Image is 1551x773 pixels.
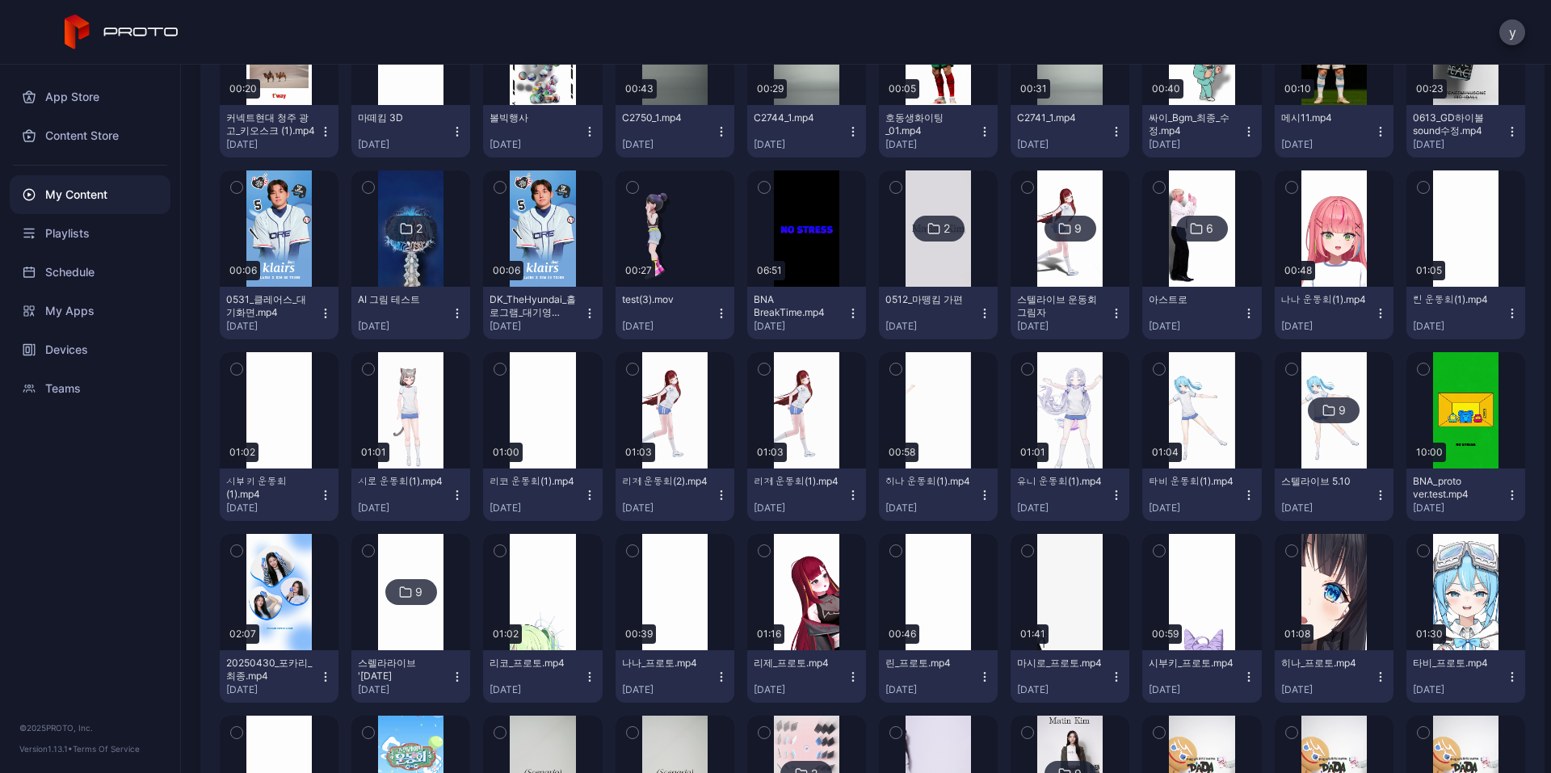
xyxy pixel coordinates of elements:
[1149,138,1242,151] div: [DATE]
[1281,502,1374,515] div: [DATE]
[1275,105,1393,158] button: 메시11.mp4[DATE]
[226,111,315,137] div: 커넥트현대 청주 광고_키오스크 (1).mp4
[220,105,338,158] button: 커넥트현대 청주 광고_키오스크 (1).mp4[DATE]
[10,292,170,330] div: My Apps
[490,475,578,488] div: 리코 운동회(1).mp4
[490,683,582,696] div: [DATE]
[622,502,715,515] div: [DATE]
[885,293,974,306] div: 0512_마뗑킴 가편
[1017,138,1110,151] div: [DATE]
[416,221,422,236] div: 2
[358,138,451,151] div: [DATE]
[1149,683,1242,696] div: [DATE]
[1281,111,1370,124] div: 메시11.mp4
[1339,403,1346,418] div: 9
[10,369,170,408] a: Teams
[1017,683,1110,696] div: [DATE]
[1413,293,1502,306] div: 린 운동회(1).mp4
[483,105,602,158] button: 볼빅행사[DATE]
[754,657,843,670] div: 리제_프로토.mp4
[1275,650,1393,703] button: 히나_프로토.mp4[DATE]
[1206,221,1213,236] div: 6
[622,657,711,670] div: 나나_프로토.mp4
[616,468,734,521] button: 리제 운동회(2).mp4[DATE]
[754,138,847,151] div: [DATE]
[10,214,170,253] a: Playlists
[1275,468,1393,521] button: 스텔라이브 5.10[DATE]
[1142,287,1261,339] button: 아스트로[DATE]
[879,468,998,521] button: 히나 운동회(1).mp4[DATE]
[885,138,978,151] div: [DATE]
[483,287,602,339] button: DK_TheHyundai_홀로그램_대기영상.mp4[DATE]
[10,78,170,116] a: App Store
[10,330,170,369] a: Devices
[490,138,582,151] div: [DATE]
[754,475,843,488] div: 리제 운동회(1).mp4
[358,502,451,515] div: [DATE]
[1499,19,1525,45] button: y
[1406,468,1525,521] button: BNA_proto ver.test.mp4[DATE]
[1017,293,1106,319] div: 스텔라이브 운동회 그림자
[622,683,715,696] div: [DATE]
[944,221,950,236] div: 2
[1413,138,1506,151] div: [DATE]
[358,293,447,306] div: AI 그림 테스트
[1413,111,1502,137] div: 0613_GD하이볼 sound수정.mp4
[754,320,847,333] div: [DATE]
[754,111,843,124] div: C2744_1.mp4
[490,293,578,319] div: DK_TheHyundai_홀로그램_대기영상.mp4
[885,657,974,670] div: 린_프로토.mp4
[220,650,338,703] button: 20250430_포카리_최종.mp4[DATE]
[1074,221,1082,236] div: 9
[1011,105,1129,158] button: C2741_1.mp4[DATE]
[351,650,470,703] button: 스렐라라이브 '[DATE][DATE]
[490,320,582,333] div: [DATE]
[483,650,602,703] button: 리코_프로토.mp4[DATE]
[10,175,170,214] a: My Content
[885,502,978,515] div: [DATE]
[1017,502,1110,515] div: [DATE]
[747,105,866,158] button: C2744_1.mp4[DATE]
[1149,502,1242,515] div: [DATE]
[885,320,978,333] div: [DATE]
[358,475,447,488] div: 시로 운동회(1).mp4
[1281,657,1370,670] div: 히나_프로토.mp4
[879,650,998,703] button: 린_프로토.mp4[DATE]
[1281,683,1374,696] div: [DATE]
[226,293,315,319] div: 0531_클레어스_대기화면.mp4
[1017,475,1106,488] div: 유니 운동회(1).mp4
[1281,138,1374,151] div: [DATE]
[1275,287,1393,339] button: 나나 운동회(1).mp4[DATE]
[490,657,578,670] div: 리코_프로토.mp4
[1281,320,1374,333] div: [DATE]
[879,105,998,158] button: 호동생화이팅_01.mp4[DATE]
[1413,475,1502,501] div: BNA_proto ver.test.mp4
[1149,111,1238,137] div: 싸이_Bgm_최종_수정.mp4
[1281,475,1370,488] div: 스텔라이브 5.10
[747,287,866,339] button: BNA BreakTime.mp4[DATE]
[73,744,140,754] a: Terms Of Service
[1406,287,1525,339] button: 린 운동회(1).mp4[DATE]
[490,111,578,124] div: 볼빅행사
[490,502,582,515] div: [DATE]
[885,475,974,488] div: 히나 운동회(1).mp4
[622,293,711,306] div: test(3).mov
[1017,320,1110,333] div: [DATE]
[1011,650,1129,703] button: 마시로_프로토.mp4[DATE]
[1149,320,1242,333] div: [DATE]
[226,657,315,683] div: 20250430_포카리_최종.mp4
[483,468,602,521] button: 리코 운동회(1).mp4[DATE]
[10,253,170,292] a: Schedule
[415,585,422,599] div: 9
[226,502,319,515] div: [DATE]
[754,293,843,319] div: BNA BreakTime.mp4
[1406,105,1525,158] button: 0613_GD하이볼 sound수정.mp4[DATE]
[1413,683,1506,696] div: [DATE]
[747,468,866,521] button: 리제 운동회(1).mp4[DATE]
[358,683,451,696] div: [DATE]
[19,721,161,734] div: © 2025 PROTO, Inc.
[1413,502,1506,515] div: [DATE]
